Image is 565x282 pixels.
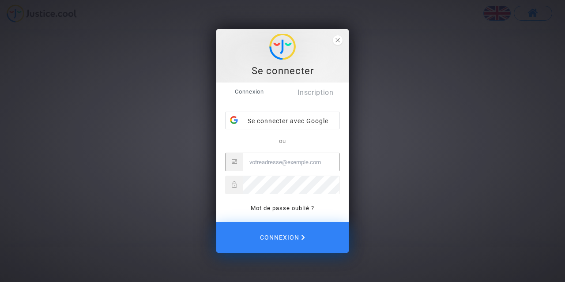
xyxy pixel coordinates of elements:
[279,138,286,144] span: ou
[260,228,305,247] span: Connexion
[221,64,344,78] div: Se connecter
[282,83,349,103] a: Inscription
[243,153,339,171] input: Email
[226,112,339,130] div: Se connecter avec Google
[251,205,314,211] a: Mot de passe oublié ?
[216,83,282,101] span: Connexion
[333,35,343,45] span: close
[243,176,339,194] input: Password
[216,222,349,253] button: Connexion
